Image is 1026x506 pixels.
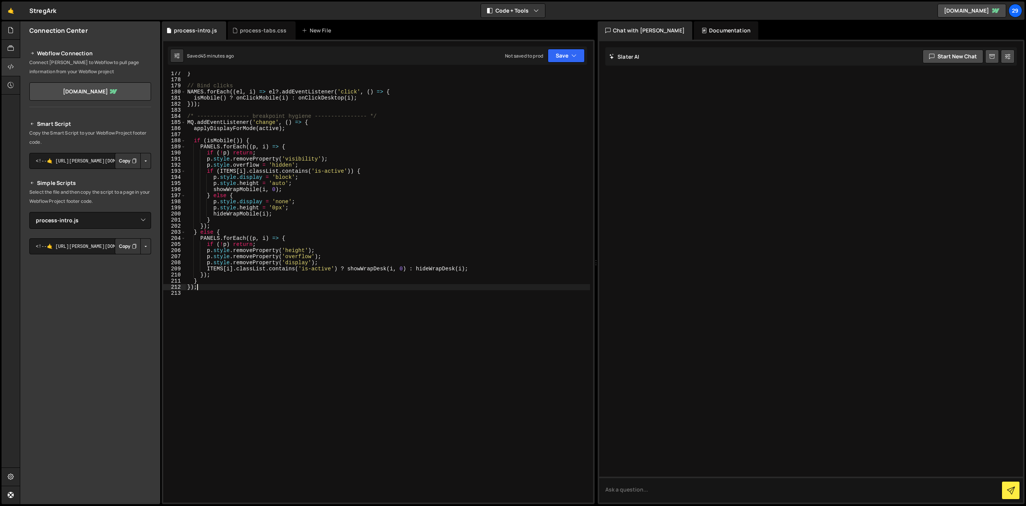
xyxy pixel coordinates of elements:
[609,53,640,60] h2: Slater AI
[163,156,186,162] div: 191
[163,278,186,284] div: 211
[163,290,186,296] div: 213
[29,26,88,35] h2: Connection Center
[29,119,151,129] h2: Smart Script
[163,241,186,247] div: 205
[694,21,758,40] div: Documentation
[29,6,56,15] div: StregArk
[163,272,186,278] div: 210
[240,27,287,34] div: process-tabs.css
[187,53,234,59] div: Saved
[163,95,186,101] div: 181
[115,238,151,254] div: Button group with nested dropdown
[163,180,186,186] div: 195
[29,82,151,101] a: [DOMAIN_NAME]
[481,4,545,18] button: Code + Tools
[163,107,186,113] div: 183
[163,199,186,205] div: 198
[163,71,186,77] div: 177
[302,27,334,34] div: New File
[29,178,151,188] h2: Simple Scripts
[2,2,20,20] a: 🤙
[163,132,186,138] div: 187
[923,50,983,63] button: Start new chat
[29,267,152,336] iframe: YouTube video player
[163,247,186,254] div: 206
[115,153,141,169] button: Copy
[163,284,186,290] div: 212
[548,49,585,63] button: Save
[163,144,186,150] div: 189
[163,205,186,211] div: 199
[29,49,151,58] h2: Webflow Connection
[115,238,141,254] button: Copy
[29,341,152,409] iframe: YouTube video player
[29,188,151,206] p: Select the file and then copy the script to a page in your Webflow Project footer code.
[598,21,692,40] div: Chat with [PERSON_NAME]
[174,27,217,34] div: process-intro.js
[29,58,151,76] p: Connect [PERSON_NAME] to Webflow to pull page information from your Webflow project
[163,266,186,272] div: 209
[163,162,186,168] div: 192
[163,223,186,229] div: 202
[505,53,543,59] div: Not saved to prod
[163,113,186,119] div: 184
[29,238,151,254] textarea: <!--🤙 [URL][PERSON_NAME][DOMAIN_NAME]> <script>document.addEventListener("DOMContentLoaded", func...
[163,260,186,266] div: 208
[1008,4,1022,18] a: 29
[163,254,186,260] div: 207
[163,119,186,125] div: 185
[163,229,186,235] div: 203
[29,153,151,169] textarea: <!--🤙 [URL][PERSON_NAME][DOMAIN_NAME]> <script>document.addEventListener("DOMContentLoaded", func...
[163,125,186,132] div: 186
[115,153,151,169] div: Button group with nested dropdown
[29,129,151,147] p: Copy the Smart Script to your Webflow Project footer code.
[938,4,1006,18] a: [DOMAIN_NAME]
[163,211,186,217] div: 200
[163,174,186,180] div: 194
[201,53,234,59] div: 45 minutes ago
[163,193,186,199] div: 197
[163,101,186,107] div: 182
[163,217,186,223] div: 201
[163,138,186,144] div: 188
[163,235,186,241] div: 204
[163,186,186,193] div: 196
[163,168,186,174] div: 193
[163,83,186,89] div: 179
[163,89,186,95] div: 180
[163,150,186,156] div: 190
[163,77,186,83] div: 178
